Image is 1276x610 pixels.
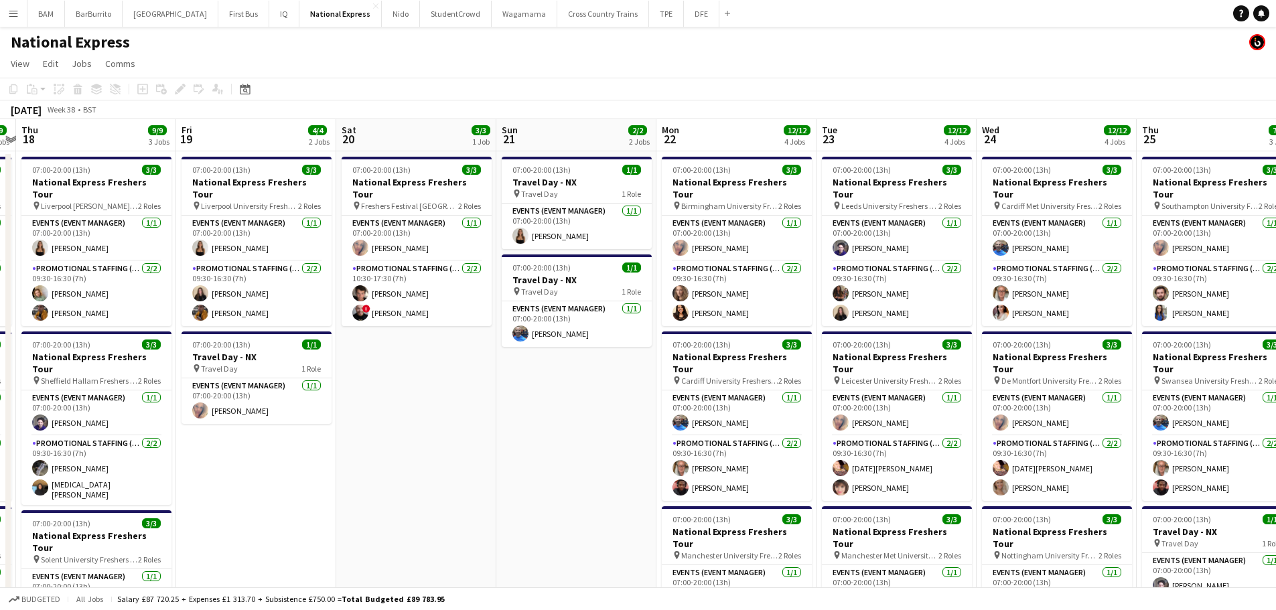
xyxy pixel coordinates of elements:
[182,124,192,136] span: Fri
[41,376,138,386] span: Sheffield Hallam Freshers Fair
[201,364,238,374] span: Travel Day
[521,287,558,297] span: Travel Day
[662,390,812,436] app-card-role: Events (Event Manager)1/107:00-20:00 (13h)[PERSON_NAME]
[1140,131,1159,147] span: 25
[681,201,778,211] span: Birmingham University Freshers Fair
[66,55,97,72] a: Jobs
[822,526,972,550] h3: National Express Freshers Tour
[1153,339,1211,350] span: 07:00-20:00 (13h)
[681,550,778,560] span: Manchester University Freshers Fair
[21,390,171,436] app-card-role: Events (Event Manager)1/107:00-20:00 (13h)[PERSON_NAME]
[982,526,1132,550] h3: National Express Freshers Tour
[302,165,321,175] span: 3/3
[942,165,961,175] span: 3/3
[21,436,171,505] app-card-role: Promotional Staffing (Brand Ambassadors)2/209:30-16:30 (7h)[PERSON_NAME][MEDICAL_DATA][PERSON_NAME]
[1001,201,1098,211] span: Cardiff Met University Freshers Fair
[74,594,106,604] span: All jobs
[662,216,812,261] app-card-role: Events (Event Manager)1/107:00-20:00 (13h)[PERSON_NAME]
[628,125,647,135] span: 2/2
[557,1,649,27] button: Cross Country Trains
[982,124,999,136] span: Wed
[148,125,167,135] span: 9/9
[982,436,1132,501] app-card-role: Promotional Staffing (Brand Ambassadors)2/209:30-16:30 (7h)[DATE][PERSON_NAME][PERSON_NAME]
[782,165,801,175] span: 3/3
[993,514,1051,524] span: 07:00-20:00 (13h)
[684,1,719,27] button: DFE
[182,176,332,200] h3: National Express Freshers Tour
[7,592,62,607] button: Budgeted
[1142,124,1159,136] span: Thu
[342,124,356,136] span: Sat
[32,339,90,350] span: 07:00-20:00 (13h)
[622,262,641,273] span: 1/1
[21,530,171,554] h3: National Express Freshers Tour
[521,189,558,199] span: Travel Day
[21,261,171,326] app-card-role: Promotional Staffing (Brand Ambassadors)2/209:30-16:30 (7h)[PERSON_NAME][PERSON_NAME]
[298,201,321,211] span: 2 Roles
[784,125,810,135] span: 12/12
[662,176,812,200] h3: National Express Freshers Tour
[492,1,557,27] button: Wagamama
[778,376,801,386] span: 2 Roles
[982,351,1132,375] h3: National Express Freshers Tour
[833,514,891,524] span: 07:00-20:00 (13h)
[11,58,29,70] span: View
[11,103,42,117] div: [DATE]
[841,376,938,386] span: Leicester University Freshers Fair
[672,514,731,524] span: 07:00-20:00 (13h)
[382,1,420,27] button: Nido
[822,331,972,501] div: 07:00-20:00 (13h)3/3National Express Freshers Tour Leicester University Freshers Fair2 RolesEvent...
[32,165,90,175] span: 07:00-20:00 (13h)
[662,124,679,136] span: Mon
[308,125,327,135] span: 4/4
[629,137,650,147] div: 2 Jobs
[1103,339,1121,350] span: 3/3
[622,165,641,175] span: 1/1
[309,137,330,147] div: 2 Jobs
[938,550,961,560] span: 2 Roles
[982,331,1132,501] div: 07:00-20:00 (13h)3/3National Express Freshers Tour De Montfort University Freshers Fair2 RolesEve...
[1001,550,1098,560] span: Nottingham University Freshers Fair
[142,518,161,528] span: 3/3
[299,1,382,27] button: National Express
[362,305,370,313] span: !
[41,554,138,564] span: Solent University Freshers Fair
[982,390,1132,436] app-card-role: Events (Event Manager)1/107:00-20:00 (13h)[PERSON_NAME]
[1153,514,1211,524] span: 07:00-20:00 (13h)
[420,1,492,27] button: StudentCrowd
[21,595,60,604] span: Budgeted
[512,165,571,175] span: 07:00-20:00 (13h)
[1103,514,1121,524] span: 3/3
[472,125,490,135] span: 3/3
[123,1,218,27] button: [GEOGRAPHIC_DATA]
[142,165,161,175] span: 3/3
[502,176,652,188] h3: Travel Day - NX
[182,157,332,326] app-job-card: 07:00-20:00 (13h)3/3National Express Freshers Tour Liverpool University Freshers Fair2 RolesEvent...
[27,1,65,27] button: BAM
[342,157,492,326] div: 07:00-20:00 (13h)3/3National Express Freshers Tour Freshers Festival [GEOGRAPHIC_DATA]2 RolesEven...
[83,104,96,115] div: BST
[5,55,35,72] a: View
[822,436,972,501] app-card-role: Promotional Staffing (Brand Ambassadors)2/209:30-16:30 (7h)[DATE][PERSON_NAME][PERSON_NAME]
[502,124,518,136] span: Sun
[662,331,812,501] app-job-card: 07:00-20:00 (13h)3/3National Express Freshers Tour Cardiff University Freshers Fair2 RolesEvents ...
[192,339,251,350] span: 07:00-20:00 (13h)
[361,201,458,211] span: Freshers Festival [GEOGRAPHIC_DATA]
[182,351,332,363] h3: Travel Day - NX
[622,287,641,297] span: 1 Role
[660,131,679,147] span: 22
[21,331,171,505] div: 07:00-20:00 (13h)3/3National Express Freshers Tour Sheffield Hallam Freshers Fair2 RolesEvents (E...
[342,176,492,200] h3: National Express Freshers Tour
[993,165,1051,175] span: 07:00-20:00 (13h)
[100,55,141,72] a: Comms
[21,176,171,200] h3: National Express Freshers Tour
[782,339,801,350] span: 3/3
[993,339,1051,350] span: 07:00-20:00 (13h)
[649,1,684,27] button: TPE
[43,58,58,70] span: Edit
[21,157,171,326] div: 07:00-20:00 (13h)3/3National Express Freshers Tour Liverpool [PERSON_NAME] University Freshers Fa...
[32,518,90,528] span: 07:00-20:00 (13h)
[182,331,332,424] app-job-card: 07:00-20:00 (13h)1/1Travel Day - NX Travel Day1 RoleEvents (Event Manager)1/107:00-20:00 (13h)[PE...
[822,176,972,200] h3: National Express Freshers Tour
